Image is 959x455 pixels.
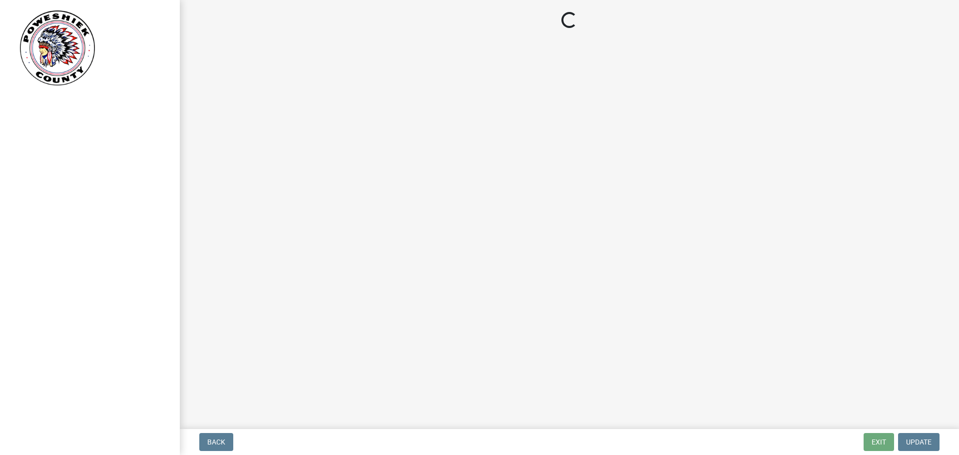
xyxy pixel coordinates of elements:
[20,10,95,85] img: Poweshiek County, IA
[207,438,225,446] span: Back
[199,433,233,451] button: Back
[898,433,940,451] button: Update
[906,438,932,446] span: Update
[864,433,894,451] button: Exit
